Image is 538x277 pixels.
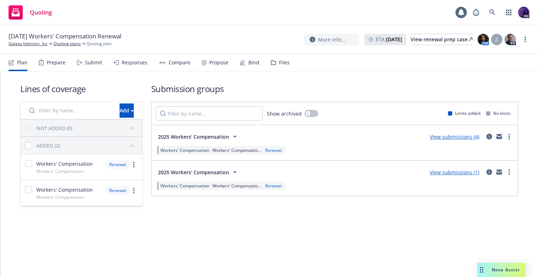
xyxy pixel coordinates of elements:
a: more [130,160,138,169]
img: photo [505,34,516,45]
a: more [521,35,529,44]
span: Workers' Compensation [160,183,210,189]
a: View submissions (1) [430,169,479,176]
a: mail [495,168,503,176]
div: Prepare [47,60,65,65]
a: more [505,132,513,141]
button: Add [120,103,134,118]
button: Nova Assist [477,263,526,277]
div: Renewal [264,183,283,189]
strong: [DATE] [386,36,402,43]
div: Renewal [106,186,130,195]
a: Galaxy Interiors, Inc [9,41,48,47]
div: Files [279,60,290,65]
a: Quoting plans [53,41,81,47]
span: Workers' Compensation [36,186,93,193]
button: 2025 Workers' Compensation [156,129,241,144]
div: Add [120,104,134,117]
a: Search [485,5,500,20]
a: more [505,168,513,176]
span: 2025 Workers' Compensation [158,169,229,176]
div: Compare [169,60,190,65]
span: ETA : [376,36,402,43]
img: photo [478,34,489,45]
div: Renewal [106,160,130,169]
button: More info... [304,34,359,46]
span: 2025 Workers' Compensation [158,133,229,140]
div: No limits [486,110,511,116]
div: Submit [85,60,102,65]
button: NOT ADDED (0) [36,122,138,134]
span: [DATE] Workers' Compensation Renewal [9,32,121,41]
a: circleInformation [485,132,494,141]
a: View renewal prep case [411,34,473,45]
span: Quoting plan [86,41,112,47]
img: photo [518,7,529,18]
span: Workers' Compensation [36,168,84,174]
div: ADDED (2) [36,142,60,149]
span: Nova Assist [492,267,520,273]
a: Switch app [502,5,516,20]
div: Responses [122,60,147,65]
button: 2025 Workers' Compensation [156,165,241,179]
div: Drag to move [477,263,486,277]
a: circleInformation [485,168,494,176]
span: Quoting [30,10,52,15]
div: Limits added [448,110,480,116]
span: Workers' Compensatio... [212,183,261,189]
div: Bind [248,60,259,65]
div: Propose [209,60,228,65]
span: Workers' Compensation [160,147,210,153]
span: Workers' Compensatio... [212,147,261,153]
span: Workers' Compensation [36,194,84,200]
a: Quoting [6,2,55,22]
h1: Submission groups [151,83,518,95]
a: more [130,186,138,195]
input: Filter by name... [25,103,115,118]
span: Workers' Compensation [36,160,93,167]
a: View submissions (4) [430,133,479,140]
h1: Lines of coverage [20,83,143,95]
div: Renewal [264,147,283,153]
div: NOT ADDED (0) [36,124,72,132]
button: ADDED (2) [36,140,138,151]
a: mail [495,132,503,141]
span: More info... [318,36,346,43]
div: Plan [17,60,27,65]
input: Filter by name... [156,106,263,121]
span: Show archived [267,110,302,117]
a: Report a Bug [469,5,483,20]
